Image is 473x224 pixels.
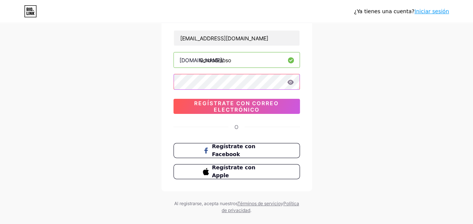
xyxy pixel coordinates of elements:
[212,164,270,180] span: Regístrate con Apple
[174,52,300,68] input: nombre de usuario
[414,8,449,14] a: Iniciar sesión
[173,200,301,214] div: Al registrarse, acepta nuestros y .
[174,31,300,46] input: Correo electrónico
[173,143,300,158] button: Regístrate con Facebook
[179,56,224,64] div: [DOMAIN_NAME]/
[234,123,239,131] div: O
[173,100,300,113] span: Regístrate con correo electrónico
[237,201,281,206] a: Términos de servicio
[173,164,300,179] button: Regístrate con Apple
[212,143,270,158] span: Regístrate con Facebook
[173,99,300,114] button: Regístrate con correo electrónico
[354,8,449,15] div: ¿Ya tienes una cuenta?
